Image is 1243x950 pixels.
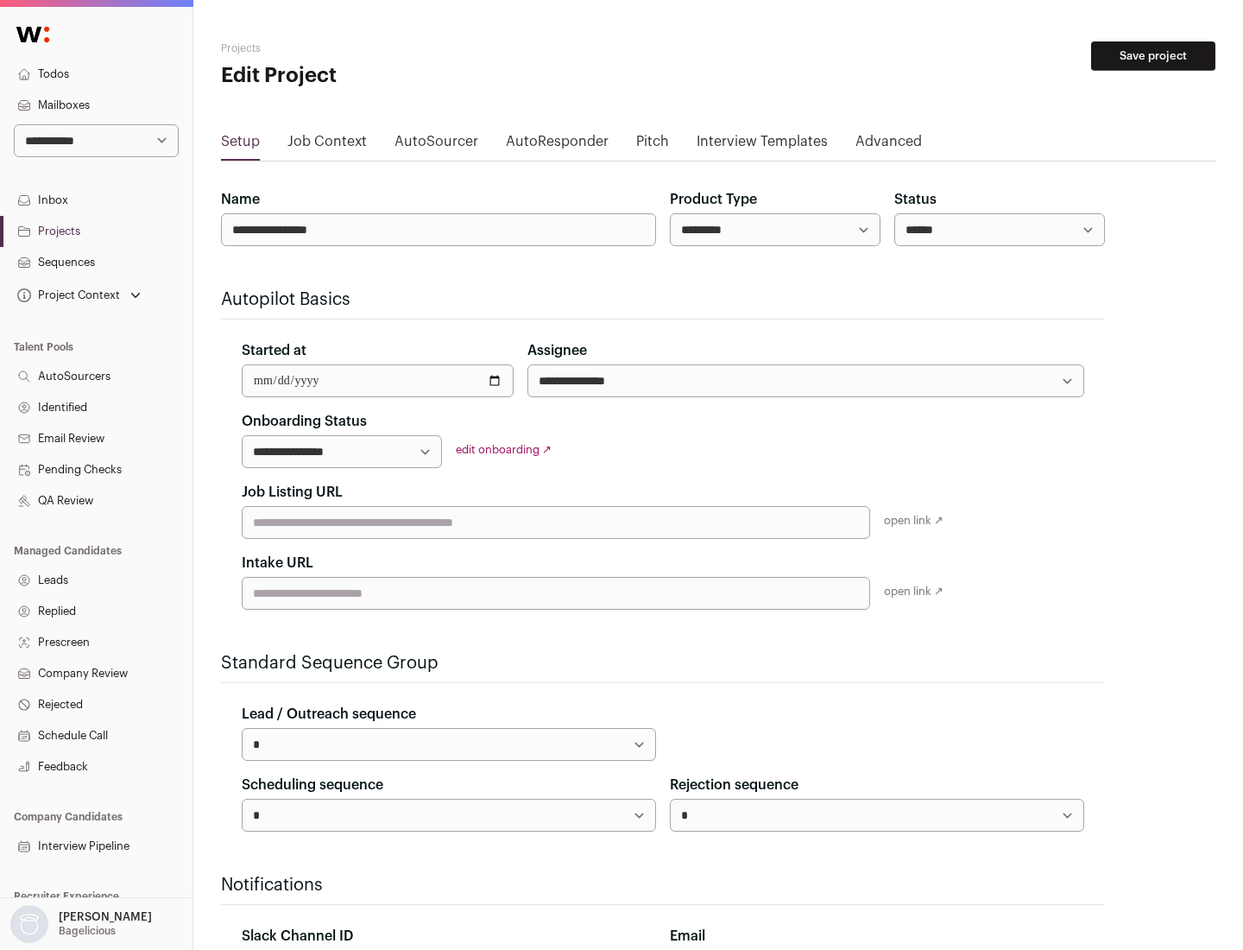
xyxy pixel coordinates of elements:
[287,131,367,159] a: Job Context
[10,905,48,943] img: nopic.png
[670,189,757,210] label: Product Type
[221,651,1105,675] h2: Standard Sequence Group
[221,189,260,210] label: Name
[894,189,937,210] label: Status
[670,775,798,795] label: Rejection sequence
[221,288,1105,312] h2: Autopilot Basics
[242,482,343,503] label: Job Listing URL
[242,411,367,432] label: Onboarding Status
[242,553,313,573] label: Intake URL
[7,17,59,52] img: Wellfound
[506,131,609,159] a: AutoResponder
[697,131,828,159] a: Interview Templates
[242,340,306,361] label: Started at
[221,62,552,90] h1: Edit Project
[14,288,120,302] div: Project Context
[59,910,152,924] p: [PERSON_NAME]
[242,704,416,725] label: Lead / Outreach sequence
[636,131,669,159] a: Pitch
[527,340,587,361] label: Assignee
[221,873,1105,897] h2: Notifications
[14,283,144,307] button: Open dropdown
[242,775,383,795] label: Scheduling sequence
[670,926,1084,947] div: Email
[394,131,478,159] a: AutoSourcer
[855,131,922,159] a: Advanced
[221,41,552,55] h2: Projects
[242,926,353,947] label: Slack Channel ID
[59,924,116,938] p: Bagelicious
[456,444,552,455] a: edit onboarding ↗
[1091,41,1215,71] button: Save project
[221,131,260,159] a: Setup
[7,905,155,943] button: Open dropdown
